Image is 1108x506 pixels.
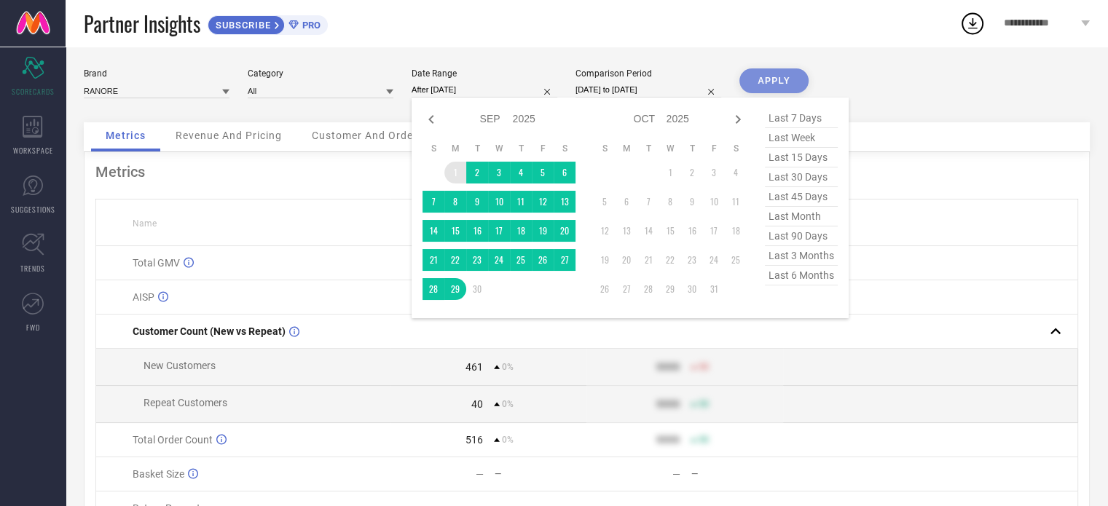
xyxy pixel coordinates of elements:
[299,20,321,31] span: PRO
[725,220,747,242] td: Sat Oct 18 2025
[510,143,532,154] th: Thursday
[659,249,681,271] td: Wed Oct 22 2025
[133,325,286,337] span: Customer Count (New vs Repeat)
[765,266,838,285] span: last 6 months
[681,143,703,154] th: Thursday
[554,191,575,213] td: Sat Sep 13 2025
[26,322,40,333] span: FWD
[532,191,554,213] td: Fri Sep 12 2025
[699,435,709,445] span: 50
[656,398,680,410] div: 9999
[412,68,557,79] div: Date Range
[656,361,680,373] div: 9999
[554,249,575,271] td: Sat Sep 27 2025
[502,362,514,372] span: 0%
[510,220,532,242] td: Thu Sep 18 2025
[725,191,747,213] td: Sat Oct 11 2025
[248,68,393,79] div: Category
[476,468,484,480] div: —
[616,143,637,154] th: Monday
[765,128,838,148] span: last week
[423,111,440,128] div: Previous month
[488,162,510,183] td: Wed Sep 03 2025
[466,191,488,213] td: Tue Sep 09 2025
[699,399,709,409] span: 50
[637,191,659,213] td: Tue Oct 07 2025
[703,143,725,154] th: Friday
[703,191,725,213] td: Fri Oct 10 2025
[465,434,483,446] div: 516
[466,220,488,242] td: Tue Sep 16 2025
[510,162,532,183] td: Thu Sep 04 2025
[594,220,616,242] td: Sun Oct 12 2025
[637,220,659,242] td: Tue Oct 14 2025
[144,397,227,408] span: Repeat Customers
[466,278,488,300] td: Tue Sep 30 2025
[765,207,838,226] span: last month
[659,278,681,300] td: Wed Oct 29 2025
[466,143,488,154] th: Tuesday
[554,143,575,154] th: Saturday
[444,162,466,183] td: Mon Sep 01 2025
[765,148,838,167] span: last 15 days
[616,278,637,300] td: Mon Oct 27 2025
[502,399,514,409] span: 0%
[488,220,510,242] td: Wed Sep 17 2025
[12,86,55,97] span: SCORECARDS
[11,204,55,215] span: SUGGESTIONS
[133,257,180,269] span: Total GMV
[659,162,681,183] td: Wed Oct 01 2025
[699,362,709,372] span: 50
[616,191,637,213] td: Mon Oct 06 2025
[659,191,681,213] td: Wed Oct 08 2025
[13,145,53,156] span: WORKSPACE
[423,220,444,242] td: Sun Sep 14 2025
[423,278,444,300] td: Sun Sep 28 2025
[637,143,659,154] th: Tuesday
[412,82,557,98] input: Select date range
[703,249,725,271] td: Fri Oct 24 2025
[554,162,575,183] td: Sat Sep 06 2025
[488,143,510,154] th: Wednesday
[488,191,510,213] td: Wed Sep 10 2025
[84,9,200,39] span: Partner Insights
[444,249,466,271] td: Mon Sep 22 2025
[765,167,838,187] span: last 30 days
[616,249,637,271] td: Mon Oct 20 2025
[465,361,483,373] div: 461
[659,143,681,154] th: Wednesday
[444,278,466,300] td: Mon Sep 29 2025
[681,278,703,300] td: Thu Oct 30 2025
[423,191,444,213] td: Sun Sep 07 2025
[444,143,466,154] th: Monday
[681,220,703,242] td: Thu Oct 16 2025
[725,162,747,183] td: Sat Oct 04 2025
[959,10,986,36] div: Open download list
[144,360,216,371] span: New Customers
[575,82,721,98] input: Select comparison period
[532,162,554,183] td: Fri Sep 05 2025
[594,249,616,271] td: Sun Oct 19 2025
[725,249,747,271] td: Sat Oct 25 2025
[554,220,575,242] td: Sat Sep 20 2025
[312,130,423,141] span: Customer And Orders
[765,187,838,207] span: last 45 days
[725,143,747,154] th: Saturday
[84,68,229,79] div: Brand
[466,249,488,271] td: Tue Sep 23 2025
[510,191,532,213] td: Thu Sep 11 2025
[176,130,282,141] span: Revenue And Pricing
[691,469,782,479] div: —
[765,226,838,246] span: last 90 days
[471,398,483,410] div: 40
[575,68,721,79] div: Comparison Period
[133,218,157,229] span: Name
[133,434,213,446] span: Total Order Count
[423,143,444,154] th: Sunday
[95,163,1078,181] div: Metrics
[594,191,616,213] td: Sun Oct 05 2025
[703,220,725,242] td: Fri Oct 17 2025
[765,108,838,128] span: last 7 days
[208,20,275,31] span: SUBSCRIBE
[444,220,466,242] td: Mon Sep 15 2025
